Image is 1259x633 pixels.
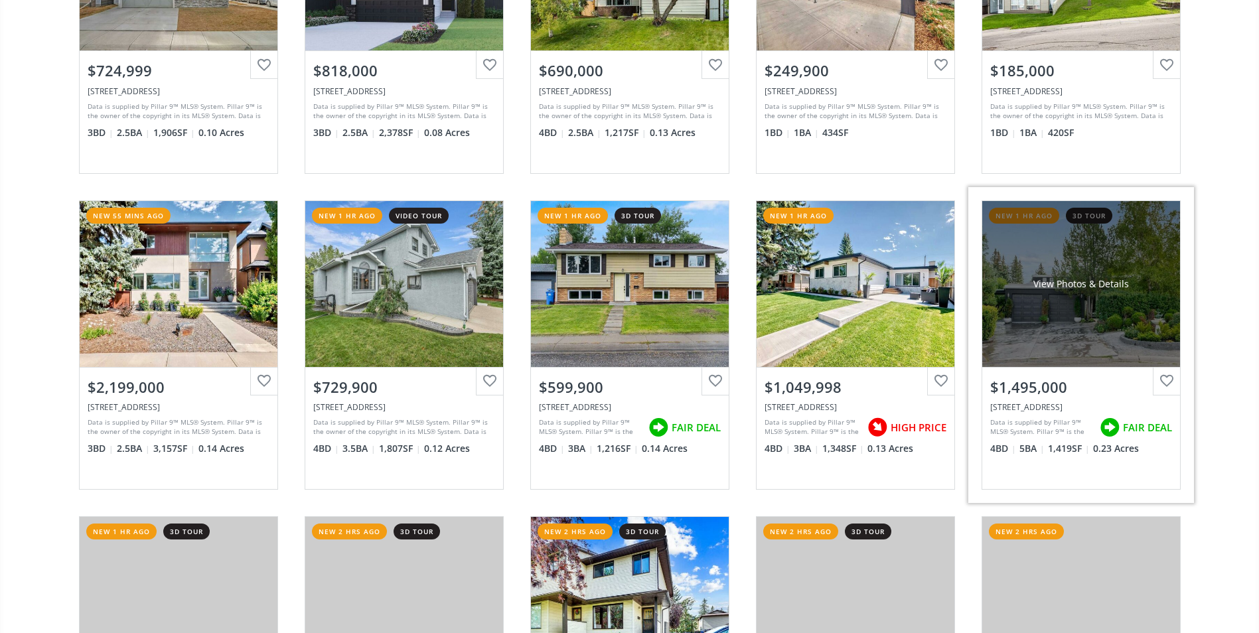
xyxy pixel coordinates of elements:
a: new 1 hr agovideo tour$729,900[STREET_ADDRESS]Data is supplied by Pillar 9™ MLS® System. Pillar 9... [291,187,517,503]
span: 3 BD [88,442,113,455]
div: 200 Seton Circle SE #5407, Calgary, AB T3M 3V3 [765,86,946,97]
div: Data is supplied by Pillar 9™ MLS® System. Pillar 9™ is the owner of the copyright in its MLS® Sy... [990,417,1093,437]
div: Data is supplied by Pillar 9™ MLS® System. Pillar 9™ is the owner of the copyright in its MLS® Sy... [765,102,943,121]
div: Data is supplied by Pillar 9™ MLS® System. Pillar 9™ is the owner of the copyright in its MLS® Sy... [765,417,861,437]
span: 420 SF [1048,126,1074,139]
div: Data is supplied by Pillar 9™ MLS® System. Pillar 9™ is the owner of the copyright in its MLS® Sy... [539,417,642,437]
span: 3 BA [794,442,819,455]
div: $249,900 [765,60,946,81]
span: 1,217 SF [605,126,646,139]
span: 0.12 Acres [424,442,470,455]
div: 271 Carringham Road NW, Calgary, AB T3P1V4 [88,86,269,97]
span: 4 BD [539,126,565,139]
div: Data is supplied by Pillar 9™ MLS® System. Pillar 9™ is the owner of the copyright in its MLS® Sy... [88,417,266,437]
span: 1,216 SF [597,442,638,455]
span: 0.14 Acres [642,442,688,455]
div: $599,900 [539,377,721,397]
img: rating icon [645,414,672,441]
div: $724,999 [88,60,269,81]
span: 1,348 SF [822,442,864,455]
div: $729,900 [313,377,495,397]
div: 112 Varsity Green Bay NW, Calgary, AB T3B 3A7 [990,401,1172,413]
div: $1,495,000 [990,377,1172,397]
span: FAIR DEAL [672,421,721,435]
img: rating icon [864,414,891,441]
span: 434 SF [822,126,848,139]
span: 0.10 Acres [198,126,244,139]
div: $185,000 [990,60,1172,81]
span: 0.14 Acres [198,442,244,455]
span: 3,157 SF [153,442,195,455]
span: 3 BD [88,126,113,139]
div: Data is supplied by Pillar 9™ MLS® System. Pillar 9™ is the owner of the copyright in its MLS® Sy... [313,102,492,121]
span: 0.08 Acres [424,126,470,139]
div: 183 Macewan Ridge Close NW, Calgary, AB T3K 3J4 [313,401,495,413]
span: 0.13 Acres [650,126,696,139]
span: 2.5 BA [117,126,150,139]
span: 1 BD [765,126,790,139]
span: 3.5 BA [342,442,376,455]
span: 1,906 SF [153,126,195,139]
span: 2.5 BA [117,442,150,455]
div: 2130 17 Street SW #304, Calgary, AB T2T 4M4 [990,86,1172,97]
a: new 1 hr ago3d tour$599,900[STREET_ADDRESS]Data is supplied by Pillar 9™ MLS® System. Pillar 9™ i... [517,187,743,503]
span: 1,419 SF [1048,442,1090,455]
span: HIGH PRICE [891,421,946,435]
span: 4 BD [765,442,790,455]
div: View Photos & Details [1033,277,1129,291]
div: $690,000 [539,60,721,81]
span: 4 BD [313,442,339,455]
a: new 1 hr ago3d tourView Photos & Details$1,495,000[STREET_ADDRESS]Data is supplied by Pillar 9™ M... [968,187,1194,503]
div: 60 Creekside Path SW, Calgary, AB T2X5W1 [313,86,495,97]
div: 3216 5 Street NW, Calgary, AB T2M 3C9 [88,401,269,413]
span: FAIR DEAL [1123,421,1172,435]
div: Data is supplied by Pillar 9™ MLS® System. Pillar 9™ is the owner of the copyright in its MLS® Sy... [313,417,492,437]
span: 0.23 Acres [1093,442,1139,455]
img: rating icon [1096,414,1123,441]
span: 2.5 BA [342,126,376,139]
div: 139 Manora Drive NE, Calgary, AB T2A 4P6 [539,401,721,413]
div: 5023 Nemiskam Road NW, Calgary, AB T2K 2P8 [539,86,721,97]
span: 3 BD [313,126,339,139]
div: Data is supplied by Pillar 9™ MLS® System. Pillar 9™ is the owner of the copyright in its MLS® Sy... [990,102,1169,121]
span: 2,378 SF [379,126,421,139]
span: 1 BA [794,126,819,139]
a: new 1 hr ago$1,049,998[STREET_ADDRESS]Data is supplied by Pillar 9™ MLS® System. Pillar 9™ is the... [743,187,968,503]
span: 4 BD [539,442,565,455]
span: 4 BD [990,442,1016,455]
span: 2.5 BA [568,126,601,139]
span: 1 BA [1019,126,1045,139]
a: new 55 mins ago$2,199,000[STREET_ADDRESS]Data is supplied by Pillar 9™ MLS® System. Pillar 9™ is ... [66,187,291,503]
span: 3 BA [568,442,593,455]
div: 191 Lake Arrow Green SE, Calgary, AB T2J 3C1 [765,401,946,413]
div: Data is supplied by Pillar 9™ MLS® System. Pillar 9™ is the owner of the copyright in its MLS® Sy... [539,102,717,121]
span: 1 BD [990,126,1016,139]
div: $1,049,998 [765,377,946,397]
div: Data is supplied by Pillar 9™ MLS® System. Pillar 9™ is the owner of the copyright in its MLS® Sy... [88,102,266,121]
div: $818,000 [313,60,495,81]
span: 5 BA [1019,442,1045,455]
div: $2,199,000 [88,377,269,397]
span: 0.13 Acres [867,442,913,455]
span: 1,807 SF [379,442,421,455]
